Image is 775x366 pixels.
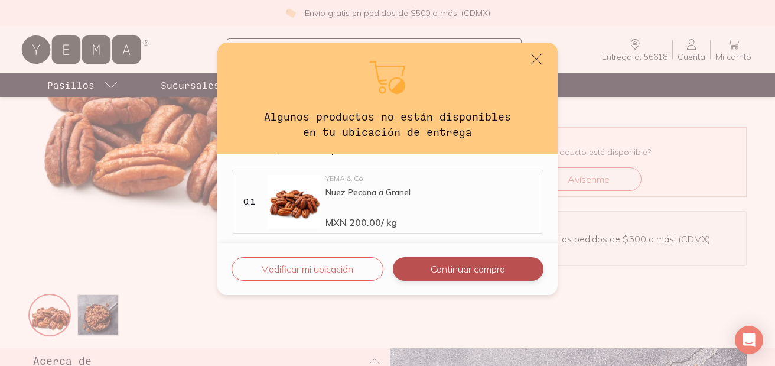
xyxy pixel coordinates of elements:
div: Open Intercom Messenger [735,326,763,354]
h3: Algunos productos no están disponibles en tu ubicación de entrega [255,109,520,140]
div: YEMA & Co [325,175,538,182]
button: Modificar mi ubicación [232,257,383,281]
img: Nuez Pecana a Granel [268,175,321,228]
button: Continuar compra [393,257,543,281]
div: Nuez Pecana a Granel [325,187,538,197]
div: default [217,43,558,295]
span: MXN 200.00 / kg [325,216,397,228]
div: 0.1 [235,196,263,207]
